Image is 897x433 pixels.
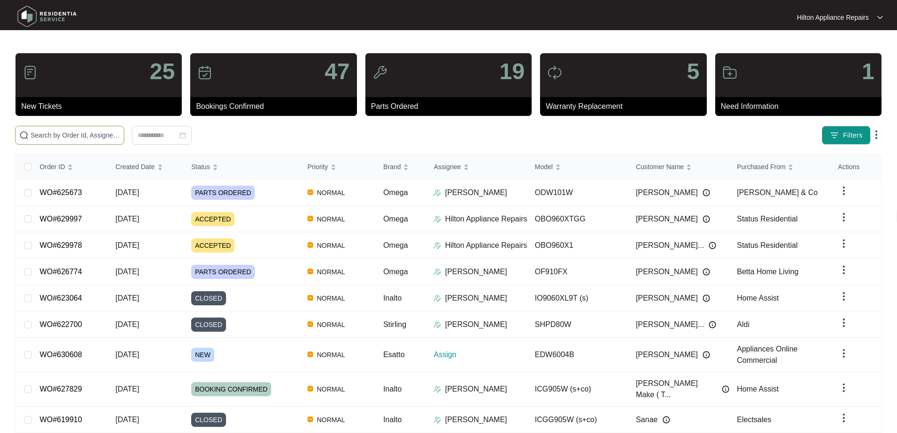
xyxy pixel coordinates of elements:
img: dropdown arrow [838,412,849,424]
td: SHPD80W [527,311,629,338]
span: Customer Name [636,162,684,172]
img: Info icon [703,268,710,276]
a: WO#630608 [40,351,82,359]
span: [PERSON_NAME] & Co [737,188,818,196]
p: New Tickets [21,101,182,112]
td: ICGG905W (s+co) [527,407,629,433]
img: Info icon [703,351,710,359]
img: Assigner Icon [434,294,441,302]
span: [PERSON_NAME]... [636,240,704,251]
span: Status Residential [737,215,798,223]
span: Sanae [636,414,657,425]
p: 19 [500,60,525,83]
span: [DATE] [115,215,139,223]
span: Order ID [40,162,65,172]
td: OF910FX [527,259,629,285]
a: WO#623064 [40,294,82,302]
span: NORMAL [313,414,349,425]
img: dropdown arrow [877,15,883,20]
span: [PERSON_NAME] [636,266,698,278]
img: Assigner Icon [434,215,441,223]
span: Betta Home Living [737,268,799,276]
img: dropdown arrow [838,317,849,328]
span: Filters [843,131,863,140]
p: Assign [434,349,527,360]
a: WO#629978 [40,241,82,249]
img: Vercel Logo [307,242,313,248]
span: Brand [383,162,401,172]
span: NORMAL [313,266,349,278]
span: [DATE] [115,268,139,276]
th: Actions [831,155,881,180]
p: [PERSON_NAME] [445,414,507,425]
span: Status [191,162,210,172]
span: Model [535,162,553,172]
td: OBO960X1 [527,232,629,259]
span: [DATE] [115,294,139,302]
img: Vercel Logo [307,386,313,392]
span: [DATE] [115,188,139,196]
span: Omega [383,268,408,276]
span: [PERSON_NAME] [636,213,698,225]
img: Info icon [663,416,670,424]
img: Assigner Icon [434,189,441,196]
p: Warranty Replacement [546,101,706,112]
img: Assigner Icon [434,385,441,393]
th: Model [527,155,629,180]
p: 1 [862,60,874,83]
p: Bookings Confirmed [196,101,356,112]
span: CLOSED [191,413,226,427]
a: WO#626774 [40,268,82,276]
th: Status [184,155,300,180]
span: Stirling [383,320,406,328]
td: IO9060XL9T (s) [527,285,629,311]
td: OBO960XTGG [527,206,629,232]
img: Vercel Logo [307,351,313,357]
th: Order ID [32,155,108,180]
span: Omega [383,215,408,223]
span: NORMAL [313,319,349,330]
img: Info icon [703,215,710,223]
p: Hilton Appliance Repairs [445,213,527,225]
span: ACCEPTED [191,212,234,226]
span: Home Assist [737,294,779,302]
span: PARTS ORDERED [191,186,255,200]
span: Created Date [115,162,154,172]
p: [PERSON_NAME] [445,384,507,395]
span: [PERSON_NAME] [636,349,698,360]
span: [DATE] [115,241,139,249]
span: NORMAL [313,213,349,225]
span: NORMAL [313,349,349,360]
img: dropdown arrow [871,129,882,140]
span: Omega [383,188,408,196]
img: residentia service logo [14,2,80,31]
p: [PERSON_NAME] [445,319,507,330]
span: Omega [383,241,408,249]
img: Vercel Logo [307,417,313,422]
img: Info icon [703,294,710,302]
img: Info icon [703,189,710,196]
span: [PERSON_NAME]... [636,319,704,330]
img: icon [372,65,388,80]
span: PARTS ORDERED [191,265,255,279]
span: BOOKING CONFIRMED [191,382,271,396]
span: Status Residential [737,241,798,249]
img: icon [197,65,212,80]
span: [PERSON_NAME] Make ( T... [636,378,717,400]
span: Inalto [383,385,402,393]
a: WO#619910 [40,416,82,424]
span: [DATE] [115,416,139,424]
img: Vercel Logo [307,269,313,274]
p: [PERSON_NAME] [445,293,507,304]
img: Vercel Logo [307,295,313,301]
p: [PERSON_NAME] [445,266,507,278]
span: ACCEPTED [191,238,234,253]
img: search-icon [19,131,29,140]
p: 5 [687,60,700,83]
span: CLOSED [191,291,226,305]
span: Appliances Online Commercial [737,345,798,364]
span: NORMAL [313,384,349,395]
span: [PERSON_NAME] [636,293,698,304]
span: NORMAL [313,293,349,304]
button: filter iconFilters [822,126,871,145]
